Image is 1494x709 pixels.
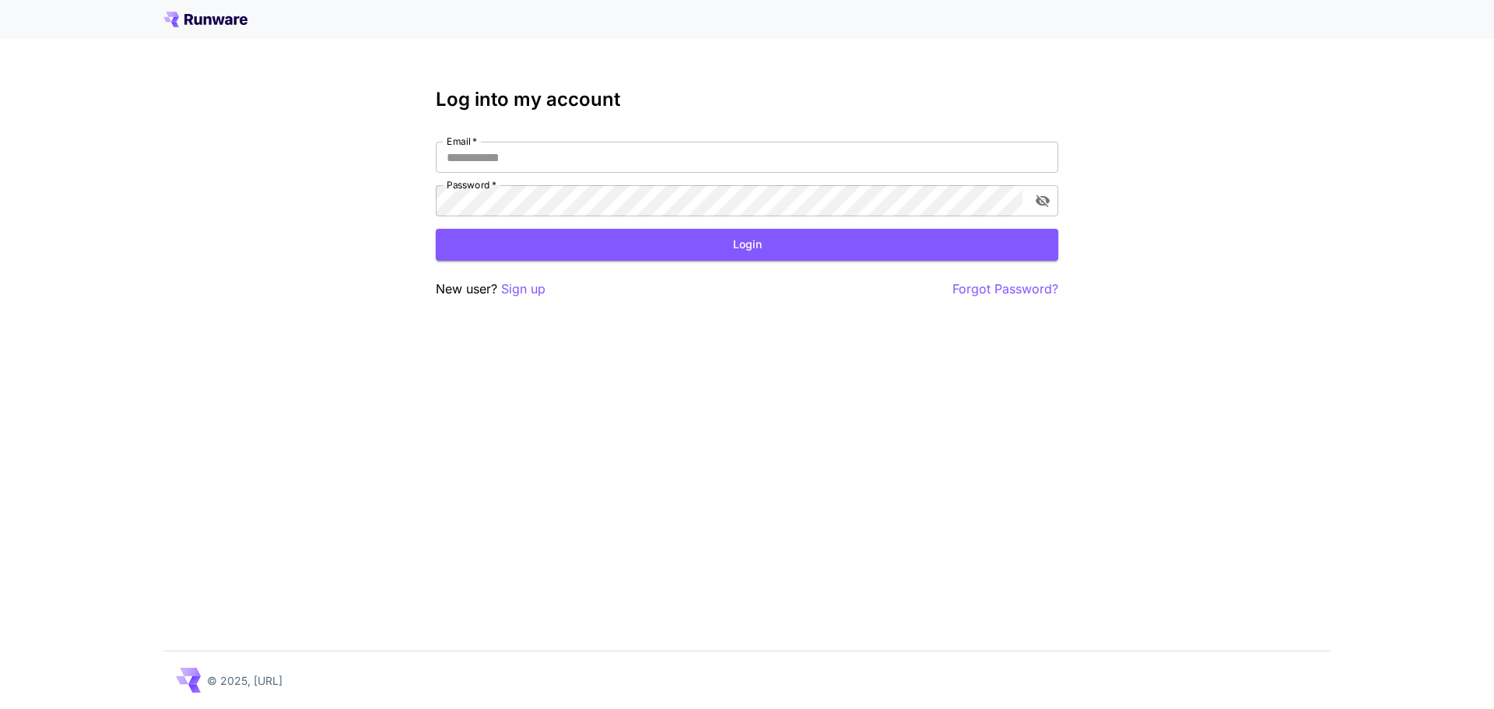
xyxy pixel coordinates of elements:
[436,89,1058,111] h3: Log into my account
[952,279,1058,299] button: Forgot Password?
[447,135,477,148] label: Email
[447,178,496,191] label: Password
[436,229,1058,261] button: Login
[207,672,282,689] p: © 2025, [URL]
[436,279,545,299] p: New user?
[501,279,545,299] button: Sign up
[1029,187,1057,215] button: toggle password visibility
